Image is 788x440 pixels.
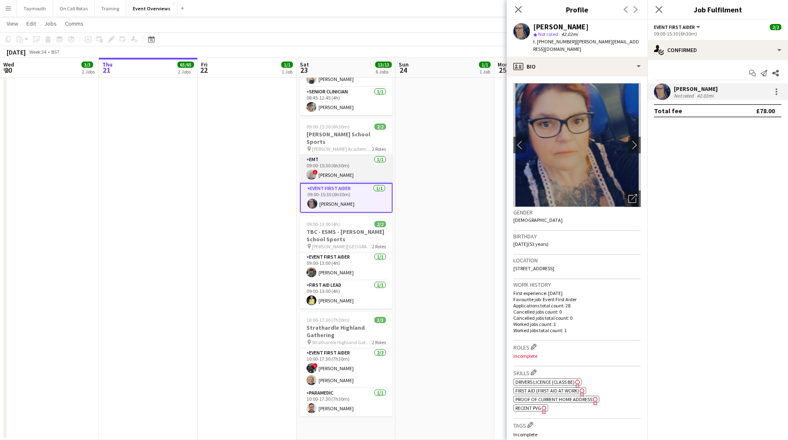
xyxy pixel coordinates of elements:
[513,281,641,288] h3: Work history
[513,241,548,247] span: [DATE] (53 years)
[281,62,293,68] span: 1/1
[515,388,579,394] span: First Aid (First Aid At Work)
[62,18,87,29] a: Comms
[300,281,393,309] app-card-role: First Aid Lead1/109:00-13:00 (4h)[PERSON_NAME]
[299,65,309,75] span: 23
[300,228,393,243] h3: TBC - ESMS - [PERSON_NAME] School Sports
[53,0,95,17] button: On Call Rotas
[300,252,393,281] app-card-role: Event First Aider1/109:00-13:00 (4h)[PERSON_NAME]
[3,18,22,29] a: View
[300,183,393,213] app-card-role: Event First Aider1/109:00-15:30 (6h30m)[PERSON_NAME]
[17,0,53,17] button: Taymouth
[41,18,60,29] a: Jobs
[513,296,641,302] p: Favourite job: Event First Aider
[647,4,788,15] h3: Job Fulfilment
[399,61,409,68] span: Sun
[695,93,715,99] div: 42.02mi
[307,317,350,323] span: 10:00-17:30 (7h30m)
[282,69,292,75] div: 1 Job
[654,107,682,115] div: Total fee
[654,24,695,30] span: Event First Aider
[513,265,554,271] span: [STREET_ADDRESS]
[300,119,393,213] app-job-card: 09:00-15:30 (6h30m)2/2[PERSON_NAME] School Sports [PERSON_NAME] Academy Playing Fields2 RolesEMT1...
[201,61,208,68] span: Fri
[101,65,113,75] span: 21
[313,363,318,368] span: !
[513,321,641,327] p: Worked jobs count: 1
[513,217,563,223] span: [DEMOGRAPHIC_DATA]
[300,312,393,416] app-job-card: 10:00-17:30 (7h30m)3/3Strathardle Highland Gathering Strathardle Highland Gathering2 RolesEvent F...
[300,324,393,339] h3: Strathardle Highland Gathering
[538,31,558,37] span: Not rated
[177,62,194,68] span: 65/65
[513,209,641,216] h3: Gender
[513,302,641,309] p: Applications total count: 28
[372,243,386,250] span: 2 Roles
[44,20,57,27] span: Jobs
[372,146,386,152] span: 2 Roles
[654,24,702,30] button: Event First Aider
[507,4,647,15] h3: Profile
[479,62,491,68] span: 1/1
[533,23,589,31] div: [PERSON_NAME]
[65,20,84,27] span: Comms
[513,368,641,377] h3: Skills
[300,388,393,416] app-card-role: Paramedic1/110:00-17:30 (7h30m)[PERSON_NAME]
[496,65,508,75] span: 25
[513,431,641,438] p: Incomplete
[2,65,14,75] span: 20
[533,38,576,45] span: t. [PHONE_NUMBER]
[7,48,26,56] div: [DATE]
[374,124,386,130] span: 2/2
[102,61,113,68] span: Thu
[507,57,647,76] div: Bio
[300,155,393,183] app-card-role: EMT1/109:00-15:30 (6h30m)![PERSON_NAME]
[27,49,48,55] span: Week 34
[515,379,575,385] span: Drivers Licence (Class BE)
[513,309,641,315] p: Cancelled jobs count: 0
[300,216,393,309] app-job-card: 09:00-13:00 (4h)2/2TBC - ESMS - [PERSON_NAME] School Sports [PERSON_NAME][GEOGRAPHIC_DATA]2 Roles...
[513,257,641,264] h3: Location
[515,396,592,402] span: Proof of Current Home Address
[26,20,36,27] span: Edit
[300,131,393,145] h3: [PERSON_NAME] School Sports
[7,20,18,27] span: View
[624,190,641,207] div: Open photos pop-in
[513,83,641,207] img: Crew avatar or photo
[513,327,641,333] p: Worked jobs total count: 1
[375,62,392,68] span: 13/13
[312,146,372,152] span: [PERSON_NAME] Academy Playing Fields
[674,85,718,93] div: [PERSON_NAME]
[300,61,309,68] span: Sat
[654,31,781,37] div: 09:00-15:30 (6h30m)
[374,221,386,227] span: 2/2
[513,233,641,240] h3: Birthday
[647,40,788,60] div: Confirmed
[300,87,393,115] app-card-role: Senior Clinician1/108:45-12:45 (4h)[PERSON_NAME]
[95,0,126,17] button: Training
[312,243,372,250] span: [PERSON_NAME][GEOGRAPHIC_DATA]
[300,348,393,388] app-card-role: Event First Aider2/210:00-17:30 (7h30m)![PERSON_NAME][PERSON_NAME]
[513,342,641,351] h3: Roles
[513,353,641,359] p: Incomplete
[81,62,93,68] span: 3/3
[398,65,409,75] span: 24
[51,49,60,55] div: BST
[376,69,391,75] div: 6 Jobs
[307,221,340,227] span: 09:00-13:00 (4h)
[674,93,695,99] div: Not rated
[313,170,318,175] span: !
[513,421,641,429] h3: Tags
[515,405,541,411] span: Recent PVG
[3,61,14,68] span: Wed
[513,290,641,296] p: First experience: [DATE]
[200,65,208,75] span: 22
[498,61,508,68] span: Mon
[178,69,194,75] div: 2 Jobs
[479,69,490,75] div: 1 Job
[82,69,95,75] div: 2 Jobs
[126,0,177,17] button: Event Overviews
